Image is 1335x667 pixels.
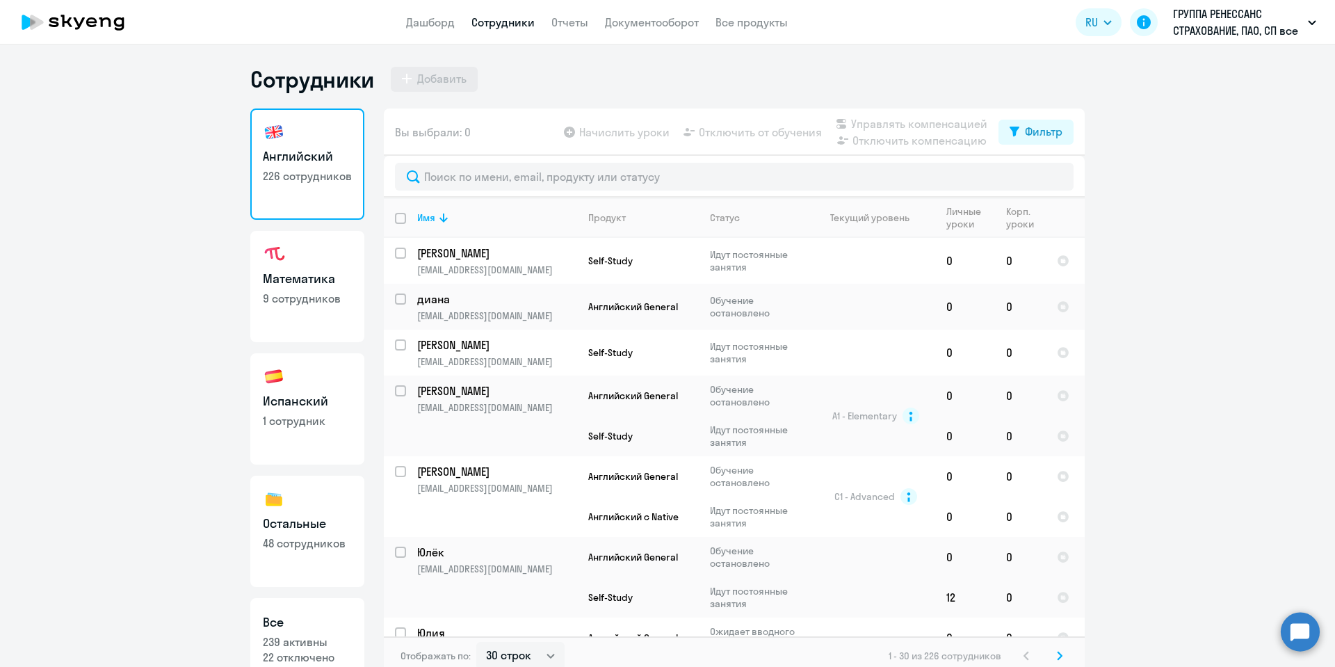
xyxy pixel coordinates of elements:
h1: Сотрудники [250,65,374,93]
p: Юлия [417,625,574,641]
div: Корп. уроки [1006,205,1045,230]
a: [PERSON_NAME] [417,383,576,399]
div: Имя [417,211,435,224]
span: Английский General [588,632,678,644]
div: Статус [710,211,740,224]
button: ГРУППА РЕНЕССАНС СТРАХОВАНИЕ, ПАО, СП все продукты [1166,6,1323,39]
p: [EMAIL_ADDRESS][DOMAIN_NAME] [417,355,576,368]
h3: Математика [263,270,352,288]
td: 0 [995,416,1046,456]
td: 0 [995,238,1046,284]
a: Английский226 сотрудников [250,109,364,220]
p: [EMAIL_ADDRESS][DOMAIN_NAME] [417,563,576,575]
a: Все продукты [715,15,788,29]
span: C1 - Advanced [834,490,895,503]
img: others [263,488,285,511]
td: 0 [995,618,1046,658]
span: Английский General [588,389,678,402]
p: [PERSON_NAME] [417,246,574,261]
p: Обучение остановлено [710,464,805,489]
p: 239 активны [263,634,352,650]
a: [PERSON_NAME] [417,337,576,353]
td: 0 [935,497,995,537]
p: Юлёк [417,545,574,560]
a: Юлёк [417,545,576,560]
span: A1 - Elementary [832,410,897,422]
td: 0 [995,456,1046,497]
span: Self-Study [588,430,633,442]
p: [EMAIL_ADDRESS][DOMAIN_NAME] [417,310,576,322]
td: 0 [935,537,995,577]
span: Английский General [588,300,678,313]
p: [PERSON_NAME] [417,337,574,353]
span: Отображать по: [400,650,471,662]
p: Идут постоянные занятия [710,585,805,610]
span: Self-Study [588,255,633,267]
span: Вы выбрали: 0 [395,124,471,140]
td: 0 [995,497,1046,537]
p: Идут постоянные занятия [710,424,805,449]
td: 0 [935,456,995,497]
div: Текущий уровень [817,211,934,224]
td: 0 [995,330,1046,376]
p: 226 сотрудников [263,168,352,184]
p: диана [417,291,574,307]
h3: Английский [263,147,352,166]
p: 1 сотрудник [263,413,352,428]
p: Обучение остановлено [710,294,805,319]
p: [PERSON_NAME] [417,383,574,399]
span: Английский с Native [588,511,679,523]
h3: Все [263,613,352,632]
a: Юлия [417,625,576,641]
td: 0 [935,238,995,284]
td: 0 [995,376,1046,416]
td: 0 [995,537,1046,577]
a: Документооборот [605,15,699,29]
button: Добавить [391,67,478,92]
h3: Испанский [263,392,352,410]
div: Текущий уровень [830,211,909,224]
img: math [263,243,285,266]
p: Идут постоянные занятия [710,504,805,529]
img: spanish [263,366,285,388]
p: [EMAIL_ADDRESS][DOMAIN_NAME] [417,401,576,414]
a: диана [417,291,576,307]
p: [PERSON_NAME] [417,464,574,479]
a: Сотрудники [471,15,535,29]
span: Self-Study [588,346,633,359]
span: RU [1085,14,1098,31]
td: 0 [935,376,995,416]
span: Английский General [588,551,678,563]
div: Имя [417,211,576,224]
span: Self-Study [588,591,633,604]
p: Идут постоянные занятия [710,248,805,273]
td: 0 [995,577,1046,618]
span: Английский General [588,470,678,483]
a: [PERSON_NAME] [417,246,576,261]
td: 12 [935,577,995,618]
div: Продукт [588,211,626,224]
td: 0 [995,284,1046,330]
div: Фильтр [1025,123,1062,140]
p: ГРУППА РЕНЕССАНС СТРАХОВАНИЕ, ПАО, СП все продукты [1173,6,1302,39]
button: RU [1076,8,1122,36]
a: [PERSON_NAME] [417,464,576,479]
div: Добавить [417,70,467,87]
p: 9 сотрудников [263,291,352,306]
p: [EMAIL_ADDRESS][DOMAIN_NAME] [417,482,576,495]
td: 0 [935,284,995,330]
p: [EMAIL_ADDRESS][DOMAIN_NAME] [417,264,576,276]
input: Поиск по имени, email, продукту или статусу [395,163,1074,191]
a: Испанский1 сотрудник [250,353,364,465]
img: english [263,121,285,143]
a: Отчеты [551,15,588,29]
p: Обучение остановлено [710,545,805,570]
span: 1 - 30 из 226 сотрудников [889,650,1001,662]
p: 48 сотрудников [263,536,352,551]
p: Идут постоянные занятия [710,340,805,365]
a: Дашборд [406,15,455,29]
a: Математика9 сотрудников [250,231,364,342]
a: Остальные48 сотрудников [250,476,364,587]
p: Обучение остановлено [710,383,805,408]
p: Ожидает вводного урока [710,625,805,650]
